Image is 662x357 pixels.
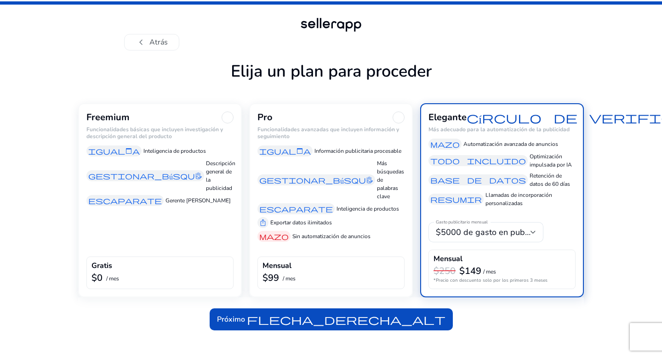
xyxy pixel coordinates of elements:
font: igualada [259,146,311,156]
font: $0 [91,272,103,284]
font: Llamadas de incorporación personalizadas [485,191,552,207]
font: Inteligencia de productos [337,205,399,212]
font: igualada [88,146,140,156]
font: Próximo [217,314,245,324]
font: escaparate [88,196,162,205]
font: $250 [434,265,456,277]
font: todo incluido [430,156,526,165]
font: mazo [259,232,289,241]
font: Descripción general de la publicidad [206,160,235,192]
font: / mes [106,275,119,282]
font: Más búsquedas de palabras clave [377,160,404,200]
font: Mensual [434,254,462,264]
font: Optimización impulsada por IA [530,153,572,168]
font: Más adecuado para la automatización de la publicidad [428,126,570,133]
font: $149 [459,265,481,277]
button: Próximoflecha_derecha_alt [210,308,453,330]
font: Inteligencia de productos [143,147,206,155]
font: ios_share [259,218,267,227]
font: / mes [483,268,496,275]
font: Sin automatización de anuncios [292,233,371,240]
font: mazo [430,139,460,149]
font: *Precio con descuento solo por los primeros 3 meses [434,277,548,284]
font: $99 [263,272,279,284]
font: Mensual [263,261,291,271]
font: Funcionalidades avanzadas que incluyen información y seguimiento [257,126,399,139]
font: Elegante [428,111,467,123]
font: $5000 de gasto en publicidad al mes [436,227,576,238]
font: chevron_left [136,36,147,49]
font: Pro [257,111,273,123]
font: / mes [283,275,296,282]
font: Elija un plan para proceder [231,60,432,83]
font: Exportar datos ilimitados [270,219,332,226]
font: Freemium [86,111,130,123]
font: Información publicitaria procesable [314,147,401,155]
font: Gratis [91,261,112,271]
font: flecha_derecha_alt [247,313,445,326]
button: chevron_leftAtrás [124,34,179,50]
font: base de datos [430,175,526,184]
font: Gasto publicitario mensual [436,219,488,226]
font: Automatización avanzada de anuncios [463,140,558,148]
font: Gerente [PERSON_NAME] [165,197,231,204]
font: escaparate [259,204,333,213]
font: Retención de datos de 60 días [530,172,570,188]
font: gestionar_búsqueda [259,175,373,184]
font: Funcionalidades básicas que incluyen investigación y descripción general del producto [86,126,223,139]
font: resumir [430,195,482,204]
font: gestionar_búsqueda [88,171,202,180]
font: Atrás [149,37,168,47]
